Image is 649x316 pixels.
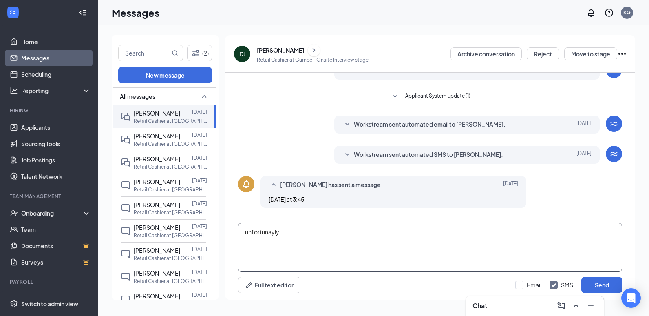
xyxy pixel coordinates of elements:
div: Switch to admin view [21,300,78,308]
span: [DATE] [576,120,592,129]
span: Applicant System Update (1) [405,92,470,102]
span: [PERSON_NAME] [134,247,180,254]
p: Retail Cashier at [GEOGRAPHIC_DATA] [134,163,207,170]
a: Sourcing Tools [21,136,91,152]
svg: Collapse [79,9,87,17]
svg: DoubleChat [121,112,130,122]
svg: ChevronUp [571,301,581,311]
svg: UserCheck [10,209,18,217]
a: Talent Network [21,168,91,185]
span: [PERSON_NAME] [134,178,180,185]
a: Job Postings [21,152,91,168]
svg: Pen [245,281,253,289]
svg: ChatInactive [121,203,130,213]
svg: Bell [241,179,251,189]
button: Full text editorPen [238,277,300,293]
svg: ChevronRight [310,45,318,55]
p: [DATE] [192,269,207,276]
p: [DATE] [192,223,207,230]
p: [DATE] [192,292,207,298]
div: Payroll [10,278,89,285]
svg: DoubleChat [121,158,130,167]
svg: Analysis [10,87,18,95]
div: DJ [239,50,245,58]
div: Onboarding [21,209,84,217]
button: Reject [527,47,559,60]
svg: SmallChevronDown [342,150,352,160]
span: [DATE] at 3:45 [269,196,304,203]
button: Minimize [584,299,597,312]
p: Retail Cashier at [GEOGRAPHIC_DATA] [134,186,207,193]
svg: Filter [191,48,201,58]
svg: WorkstreamLogo [609,119,619,129]
span: Workstream sent automated email to [PERSON_NAME]. [354,120,506,129]
p: Retail Cashier at [GEOGRAPHIC_DATA] [134,278,207,285]
svg: ChatInactive [121,249,130,259]
div: KG [623,9,631,16]
svg: DoubleChat [121,135,130,145]
span: [PERSON_NAME] [134,292,180,300]
h1: Messages [112,6,159,20]
svg: SmallChevronDown [342,120,352,129]
svg: Notifications [586,8,596,18]
p: [DATE] [192,109,207,116]
div: Reporting [21,87,91,95]
span: Workstream sent automated SMS to [PERSON_NAME]. [354,150,503,160]
a: SurveysCrown [21,254,91,270]
span: [PERSON_NAME] [134,201,180,208]
p: [DATE] [192,246,207,253]
button: SmallChevronDownApplicant System Update (1) [390,92,470,102]
input: Search [119,45,170,61]
h3: Chat [472,301,487,310]
svg: MagnifyingGlass [172,50,178,56]
span: [PERSON_NAME] [134,224,180,231]
button: ComposeMessage [555,299,568,312]
a: Applicants [21,119,91,136]
svg: SmallChevronUp [199,91,209,101]
div: Team Management [10,193,89,200]
span: [PERSON_NAME] has sent a message [280,180,381,190]
p: [DATE] [192,131,207,138]
svg: ComposeMessage [556,301,566,311]
div: [PERSON_NAME] [257,46,304,54]
svg: QuestionInfo [604,8,614,18]
span: [PERSON_NAME] [134,109,180,117]
button: Send [581,277,622,293]
button: ChevronUp [570,299,583,312]
svg: ChatInactive [121,226,130,236]
span: [PERSON_NAME] [134,269,180,277]
div: Open Intercom Messenger [621,288,641,308]
svg: SmallChevronDown [390,92,400,102]
a: Team [21,221,91,238]
textarea: unfortunayly [238,223,622,272]
span: [PERSON_NAME] [134,132,180,140]
a: Messages [21,50,91,66]
p: Retail Cashier at [GEOGRAPHIC_DATA] [134,118,207,125]
p: [DATE] [192,177,207,184]
button: Move to stage [564,47,617,60]
button: Archive conversation [450,47,522,60]
button: ChevronRight [308,44,320,56]
div: Hiring [10,107,89,114]
span: [PERSON_NAME] [134,155,180,162]
a: DocumentsCrown [21,238,91,254]
p: Retail Cashier at [GEOGRAPHIC_DATA] [134,140,207,147]
p: [DATE] [192,200,207,207]
p: [DATE] [192,154,207,161]
span: [DATE] [576,150,592,160]
p: Retail Cashier at [GEOGRAPHIC_DATA] [134,255,207,262]
svg: ChatInactive [121,272,130,282]
span: [DATE] [503,180,518,190]
svg: Settings [10,300,18,308]
svg: SmallChevronUp [269,180,278,190]
svg: WorkstreamLogo [609,149,619,159]
button: New message [118,67,212,83]
span: All messages [120,92,155,100]
svg: ChatInactive [121,180,130,190]
svg: ChatInactive [121,295,130,305]
svg: Ellipses [617,49,627,59]
svg: Minimize [586,301,596,311]
p: Retail Cashier at Gurnee - Onsite Interview stage [257,56,369,63]
p: Retail Cashier at [GEOGRAPHIC_DATA] [134,232,207,239]
button: Filter (2) [187,45,212,61]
